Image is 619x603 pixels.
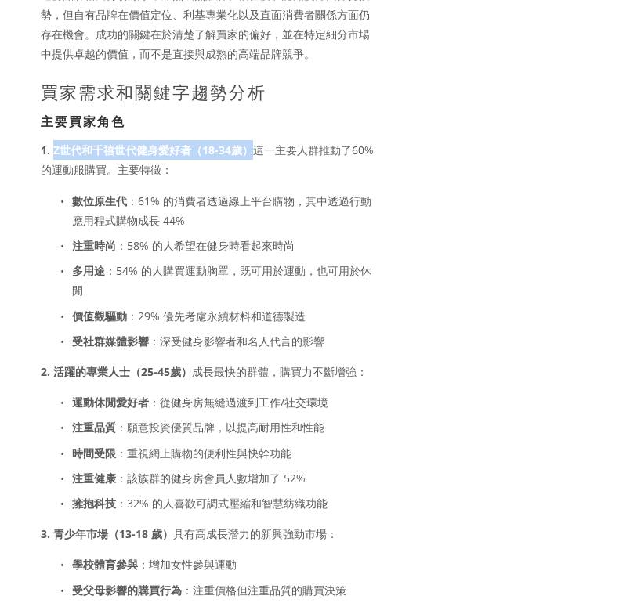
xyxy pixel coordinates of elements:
[116,420,324,435] font: ：願意投資優質品牌，以提高耐用性和性能
[72,446,116,460] font: 時間受限
[72,263,105,278] font: 多用途
[127,309,306,323] font: ：29% 優先考慮永續材料和道德製造
[72,583,182,598] font: 受父母影響的購買行為
[72,309,127,323] font: 價值觀驅動
[72,557,138,572] font: 學校體育參與
[41,143,253,157] font: 1. Z世代和千禧世代健身愛好者（18-34歲）
[72,238,116,253] font: 注重時尚
[116,446,291,460] font: ：重視網上購物的便利性與快幹功能
[41,526,173,541] font: 3. 青少年市場（13-18 歲）
[72,193,371,228] font: ：61% 的消費者透過線上平台購物，其中透過行動應用程式購物成長 44%
[72,263,371,298] font: ：54% 的人購買運動胸罩，既可用於運動，也可用於休閒
[72,471,116,486] font: 注重健康
[41,80,266,103] font: 買家需求和關鍵字趨勢分析
[149,334,324,348] font: ：深受健身影響者和名人代言的影響
[41,364,192,379] font: 2. 活躍的專業人士（25-45歲）
[41,113,125,131] font: 主要買家角色
[72,496,116,511] font: 擁抱科技
[72,395,149,410] font: 運動休閒愛好者
[116,471,306,486] font: ：該族群的健身房會員人數增加了 52%
[72,420,116,435] font: 注重品質
[116,238,295,253] font: ：58% 的人希望在健身時看起來時尚
[173,526,338,541] font: 具有高成長潛力的新興強勁市場：
[149,395,328,410] font: ：從健身房無縫過渡到工作/社交環境
[72,334,149,348] font: 受社群媒體影響
[116,496,328,511] font: ：32% 的人喜歡可調式壓縮和智慧紡織功能
[72,193,127,208] font: 數位原生代
[192,364,367,379] font: 成長最快的群體，購買力不斷增強：
[182,583,346,598] font: ：注重價格但注重品質的購買決策
[138,557,237,572] font: ：增加女性參與運動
